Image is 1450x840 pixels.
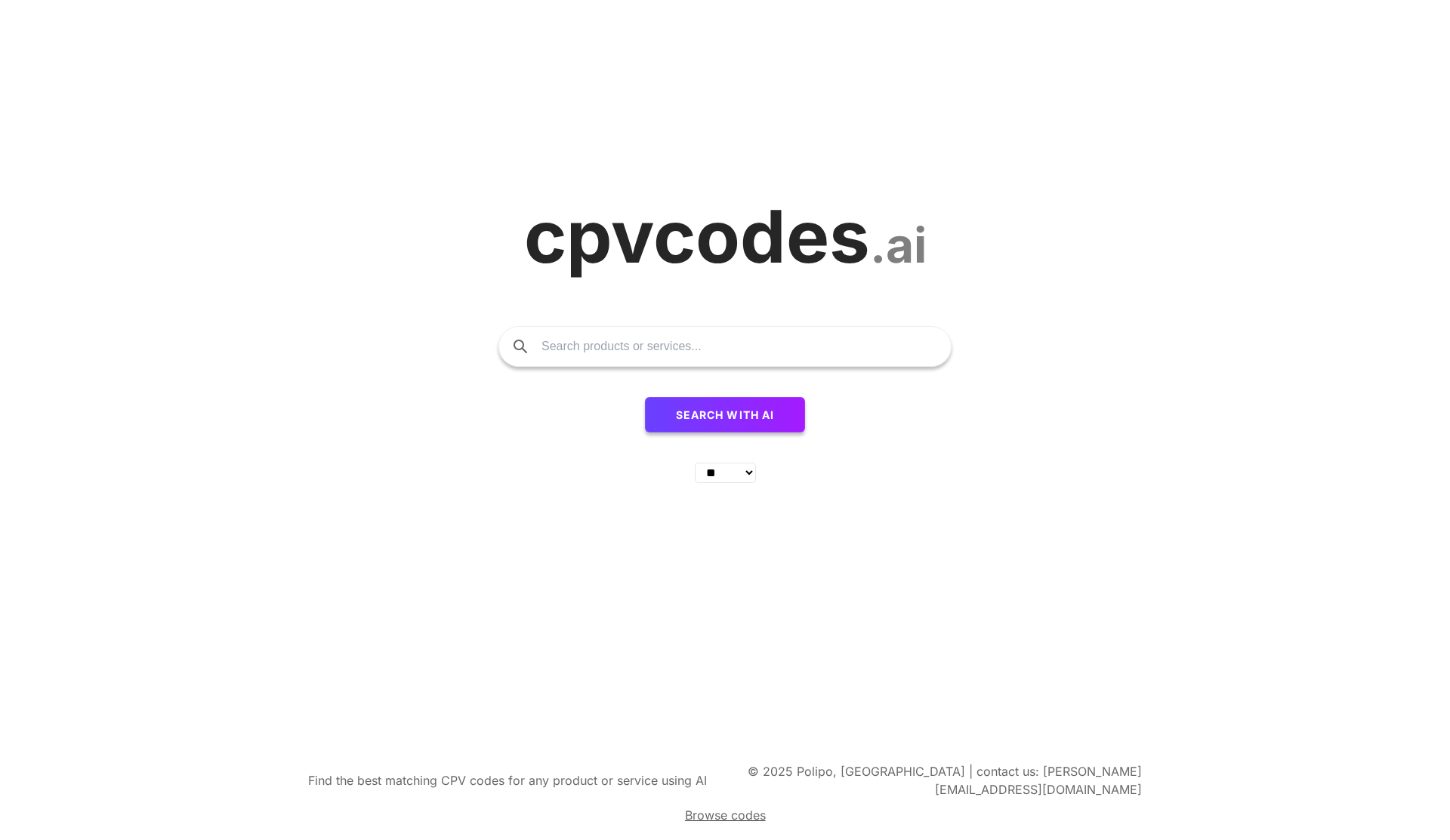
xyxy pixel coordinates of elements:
[748,764,1142,797] span: © 2025 Polipo, [GEOGRAPHIC_DATA] | contact us: [PERSON_NAME][EMAIL_ADDRESS][DOMAIN_NAME]
[685,808,766,823] span: Browse codes
[541,327,936,366] input: Search products or services...
[676,408,775,421] span: Search with AI
[524,192,870,280] span: cpvcodes
[524,193,927,280] a: cpvcodes.ai
[685,806,766,824] a: Browse codes
[645,397,806,433] button: Search with AI
[308,773,707,788] span: Find the best matching CPV codes for any product or service using AI
[870,216,927,274] span: .ai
